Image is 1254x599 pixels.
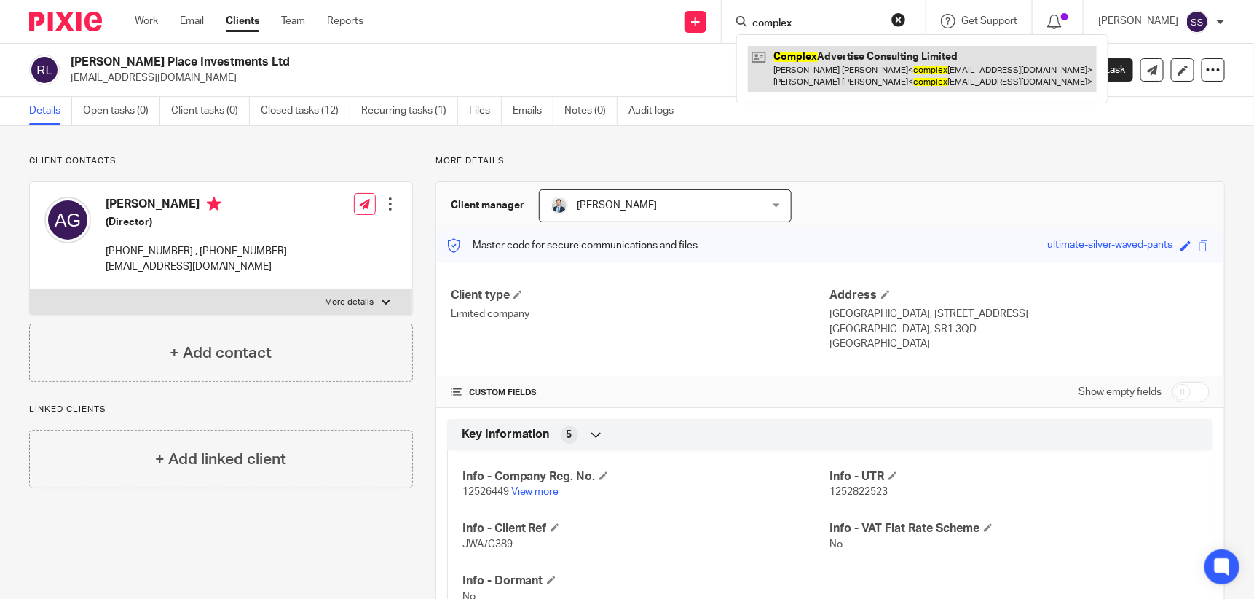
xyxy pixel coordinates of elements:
[462,573,830,589] h4: Info - Dormant
[83,97,160,125] a: Open tasks (0)
[830,307,1210,321] p: [GEOGRAPHIC_DATA], [STREET_ADDRESS]
[511,487,559,497] a: View more
[462,539,513,549] span: JWA/C389
[281,14,305,28] a: Team
[1047,238,1173,254] div: ultimate-silver-waved-pants
[207,197,221,211] i: Primary
[106,244,287,259] p: [PHONE_NUMBER] , [PHONE_NUMBER]
[71,55,835,70] h2: [PERSON_NAME] Place Investments Ltd
[44,197,91,243] img: svg%3E
[577,200,658,211] span: [PERSON_NAME]
[171,97,250,125] a: Client tasks (0)
[1078,385,1162,399] label: Show empty fields
[628,97,685,125] a: Audit logs
[1098,14,1178,28] p: [PERSON_NAME]
[435,155,1225,167] p: More details
[469,97,502,125] a: Files
[106,259,287,274] p: [EMAIL_ADDRESS][DOMAIN_NAME]
[564,97,618,125] a: Notes (0)
[451,387,830,399] h4: CUSTOM FIELDS
[29,97,72,125] a: Details
[830,487,888,497] span: 1252822523
[29,12,102,31] img: Pixie
[226,14,259,28] a: Clients
[447,238,698,253] p: Master code for secure communications and files
[180,14,204,28] a: Email
[326,297,374,308] p: More details
[451,198,524,213] h3: Client manager
[155,448,286,471] h4: + Add linked client
[462,521,830,536] h4: Info - Client Ref
[830,337,1210,351] p: [GEOGRAPHIC_DATA]
[751,17,882,31] input: Search
[106,215,287,230] h5: (Director)
[71,71,1027,85] p: [EMAIL_ADDRESS][DOMAIN_NAME]
[830,469,1198,485] h4: Info - UTR
[462,427,550,442] span: Key Information
[29,404,413,415] p: Linked clients
[1186,10,1209,34] img: svg%3E
[170,342,272,364] h4: + Add contact
[29,55,60,85] img: svg%3E
[361,97,458,125] a: Recurring tasks (1)
[451,307,830,321] p: Limited company
[451,288,830,303] h4: Client type
[830,322,1210,337] p: [GEOGRAPHIC_DATA], SR1 3QD
[462,469,830,485] h4: Info - Company Reg. No.
[567,428,572,442] span: 5
[135,14,158,28] a: Work
[29,155,413,167] p: Client contacts
[462,487,509,497] span: 12526449
[513,97,553,125] a: Emails
[261,97,350,125] a: Closed tasks (12)
[830,521,1198,536] h4: Info - VAT Flat Rate Scheme
[327,14,363,28] a: Reports
[891,12,906,27] button: Clear
[551,197,568,214] img: LinkedIn%20Profile.jpeg
[830,539,843,549] span: No
[830,288,1210,303] h4: Address
[106,197,287,215] h4: [PERSON_NAME]
[961,16,1017,26] span: Get Support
